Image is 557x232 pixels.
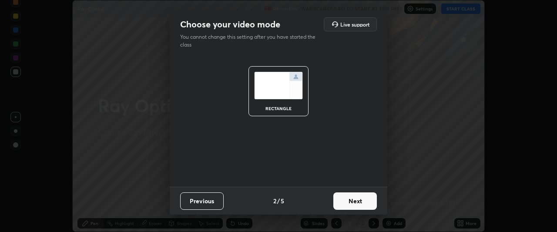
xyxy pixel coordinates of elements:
button: Previous [180,192,224,210]
h2: Choose your video mode [180,19,280,30]
h4: / [277,196,280,205]
button: Next [333,192,377,210]
h4: 5 [281,196,284,205]
div: rectangle [261,106,296,111]
h5: Live support [340,22,369,27]
img: normalScreenIcon.ae25ed63.svg [254,72,303,99]
p: You cannot change this setting after you have started the class [180,33,321,49]
h4: 2 [273,196,276,205]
